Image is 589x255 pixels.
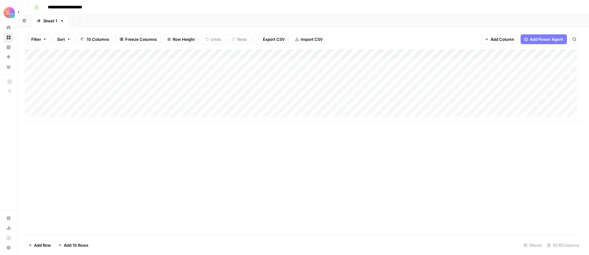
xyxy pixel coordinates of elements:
a: Home [4,23,13,33]
button: Help + Support [4,243,13,253]
span: Filter [31,36,41,42]
button: Export CSV [253,34,289,44]
img: Alliance Logo [4,7,15,18]
span: Add Power Agent [530,36,563,42]
div: 10/10 Columns [545,240,582,250]
div: Sheet 1 [43,18,57,24]
span: Sort [57,36,65,42]
button: Add Column [481,34,518,44]
span: Export CSV [263,36,285,42]
button: Workspace: Alliance [4,5,13,20]
button: Freeze Columns [116,34,161,44]
a: Sheet 1 [31,15,69,27]
a: Settings [4,213,13,223]
button: Filter [27,34,51,44]
a: Browse [4,33,13,42]
a: Learning Hub [4,233,13,243]
span: Add 10 Rows [64,242,88,248]
span: Undo [211,36,221,42]
button: Redo [228,34,251,44]
button: Row Height [163,34,199,44]
button: Add Row [25,240,55,250]
span: Add Column [491,36,514,42]
button: Add Power Agent [521,34,567,44]
button: Import CSV [291,34,327,44]
button: Add 10 Rows [55,240,92,250]
a: Insights [4,42,13,52]
span: Add Row [34,242,51,248]
div: 5 Rows [521,240,545,250]
span: Row Height [173,36,195,42]
span: Freeze Columns [125,36,157,42]
span: Redo [237,36,247,42]
a: Usage [4,223,13,233]
a: Opportunities [4,52,13,62]
button: Undo [201,34,225,44]
span: Import CSV [301,36,323,42]
button: 10 Columns [77,34,113,44]
span: 10 Columns [87,36,109,42]
a: Your Data [4,62,13,72]
button: Sort [53,34,75,44]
